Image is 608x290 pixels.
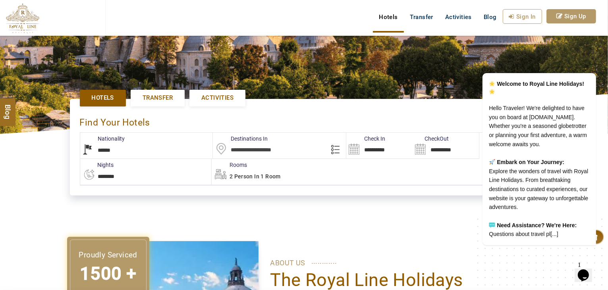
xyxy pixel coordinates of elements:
[3,104,13,111] span: Blog
[143,94,173,102] span: Transfer
[346,135,385,143] label: Check In
[80,109,529,132] div: Find Your Hotels
[80,90,126,106] a: Hotels
[413,133,479,159] input: Search
[439,9,478,25] a: Activities
[92,94,114,102] span: Hotels
[413,135,449,143] label: CheckOut
[311,255,337,267] span: ............
[270,257,537,269] p: ABOUT US
[6,3,39,33] img: The Royal Line Holidays
[189,90,245,106] a: Activities
[346,133,413,159] input: Search
[131,90,185,106] a: Transfer
[404,9,439,25] a: Transfer
[80,135,125,143] label: Nationality
[373,9,403,25] a: Hotels
[212,161,247,169] label: Rooms
[230,173,281,180] span: 2 Person in 1 Room
[575,258,600,282] iframe: chat widget
[201,94,234,102] span: Activities
[80,161,114,169] label: nights
[213,135,268,143] label: Destinations In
